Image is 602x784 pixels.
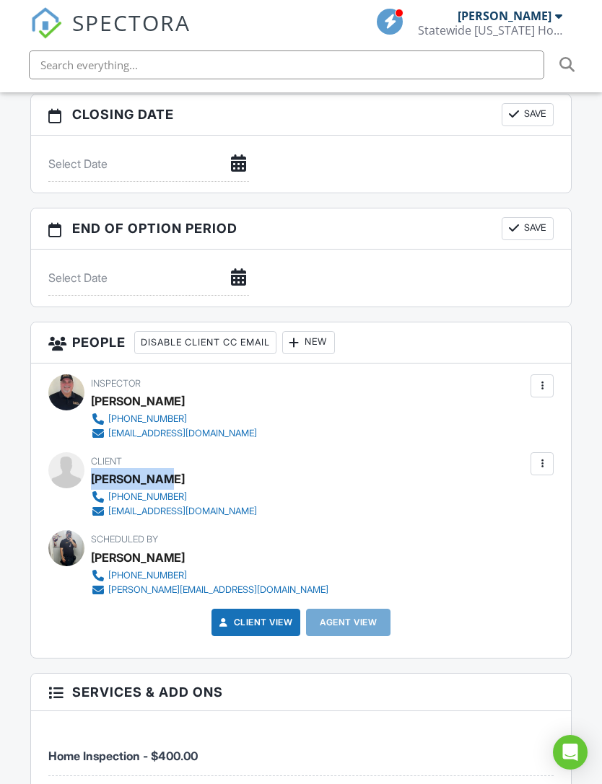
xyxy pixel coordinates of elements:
[217,615,293,630] a: Client View
[91,534,158,545] span: Scheduled By
[91,456,122,467] span: Client
[91,426,257,441] a: [EMAIL_ADDRESS][DOMAIN_NAME]
[108,491,187,503] div: [PHONE_NUMBER]
[72,105,174,124] span: Closing date
[91,412,257,426] a: [PHONE_NUMBER]
[30,19,191,50] a: SPECTORA
[91,390,185,412] div: [PERSON_NAME]
[553,735,588,770] div: Open Intercom Messenger
[48,260,249,296] input: Select Date
[108,428,257,439] div: [EMAIL_ADDRESS][DOMAIN_NAME]
[91,490,257,504] a: [PHONE_NUMBER]
[91,583,328,597] a: [PERSON_NAME][EMAIL_ADDRESS][DOMAIN_NAME]
[91,547,185,568] div: [PERSON_NAME]
[48,146,249,182] input: Select Date
[48,722,554,776] li: Service: Home Inspection
[108,413,187,425] div: [PHONE_NUMBER]
[458,9,551,23] div: [PERSON_NAME]
[48,749,198,763] span: Home Inspection - $400.00
[418,23,562,38] div: Statewide Florida Home Inspections, Inc.
[91,468,185,490] div: [PERSON_NAME]
[91,504,257,519] a: [EMAIL_ADDRESS][DOMAIN_NAME]
[72,219,237,238] span: End of Option Period
[91,568,328,583] a: [PHONE_NUMBER]
[31,322,572,364] h3: People
[30,7,62,39] img: The Best Home Inspection Software - Spectora
[29,50,544,79] input: Search everything...
[108,584,328,596] div: [PERSON_NAME][EMAIL_ADDRESS][DOMAIN_NAME]
[502,217,554,240] button: Save
[134,331,276,354] div: Disable Client CC Email
[72,7,191,38] span: SPECTORA
[502,103,554,126] button: Save
[91,378,141,389] span: Inspector
[108,506,257,517] div: [EMAIL_ADDRESS][DOMAIN_NAME]
[108,570,187,581] div: [PHONE_NUMBER]
[282,331,335,354] div: New
[31,674,572,711] h3: Services & Add ons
